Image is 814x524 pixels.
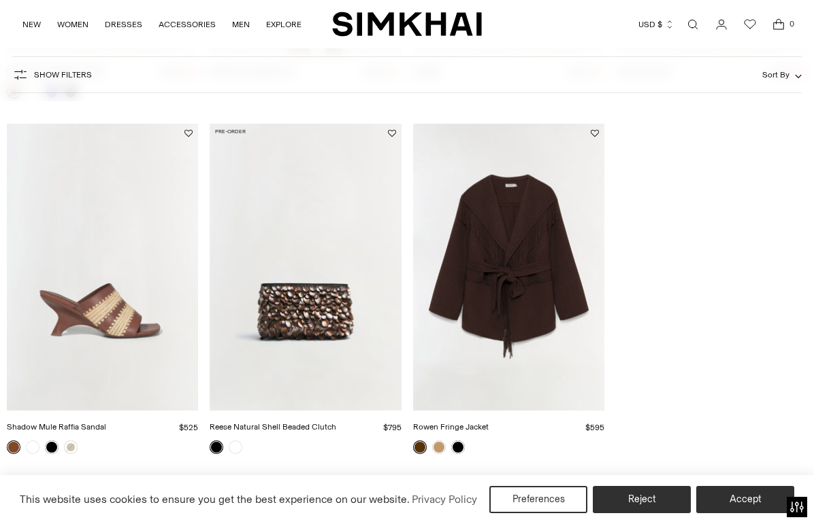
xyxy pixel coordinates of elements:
button: Preferences [489,486,587,513]
button: USD $ [638,10,674,39]
span: 0 [785,18,798,30]
a: Wishlist [736,11,764,38]
a: WOMEN [57,10,88,39]
a: Open search modal [679,11,706,38]
button: Accept [696,486,794,513]
a: Reese Natural Shell Beaded Clutch [210,422,336,432]
button: Sort By [762,67,802,82]
button: Show Filters [12,64,92,86]
a: EXPLORE [266,10,302,39]
a: SIMKHAI [332,11,482,37]
a: Shadow Mule Raffia Sandal [7,422,106,432]
a: Rowen Fringe Jacket [413,422,489,432]
a: MEN [232,10,250,39]
a: Open cart modal [765,11,792,38]
a: ACCESSORIES [159,10,216,39]
button: Reject [593,486,691,513]
iframe: Sign Up via Text for Offers [11,472,137,513]
span: This website uses cookies to ensure you get the best experience on our website. [20,493,410,506]
span: Sort By [762,70,789,80]
a: Privacy Policy (opens in a new tab) [410,489,479,510]
a: DRESSES [105,10,142,39]
span: Show Filters [34,70,92,80]
a: Go to the account page [708,11,735,38]
a: NEW [22,10,41,39]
